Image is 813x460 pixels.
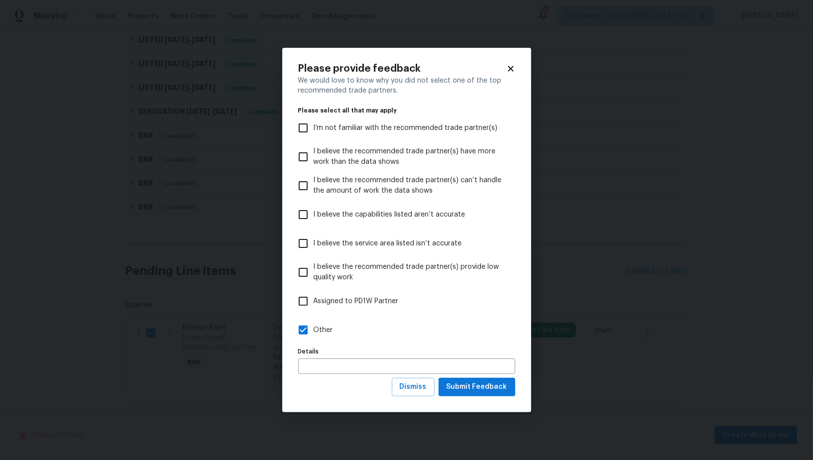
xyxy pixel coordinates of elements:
span: Submit Feedback [447,381,507,393]
span: Dismiss [400,381,427,393]
label: Details [298,348,515,354]
button: Submit Feedback [439,378,515,396]
legend: Please select all that may apply [298,108,515,114]
button: Dismiss [392,378,435,396]
span: I’m not familiar with the recommended trade partner(s) [314,123,498,133]
span: Assigned to PD1W Partner [314,296,399,307]
span: I believe the recommended trade partner(s) provide low quality work [314,262,507,283]
span: I believe the recommended trade partner(s) can’t handle the amount of work the data shows [314,175,507,196]
h2: Please provide feedback [298,64,506,74]
span: Other [314,325,333,336]
span: I believe the capabilities listed aren’t accurate [314,210,465,220]
span: I believe the recommended trade partner(s) have more work than the data shows [314,146,507,167]
div: We would love to know why you did not select one of the top recommended trade partners. [298,76,515,96]
span: I believe the service area listed isn’t accurate [314,238,462,249]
